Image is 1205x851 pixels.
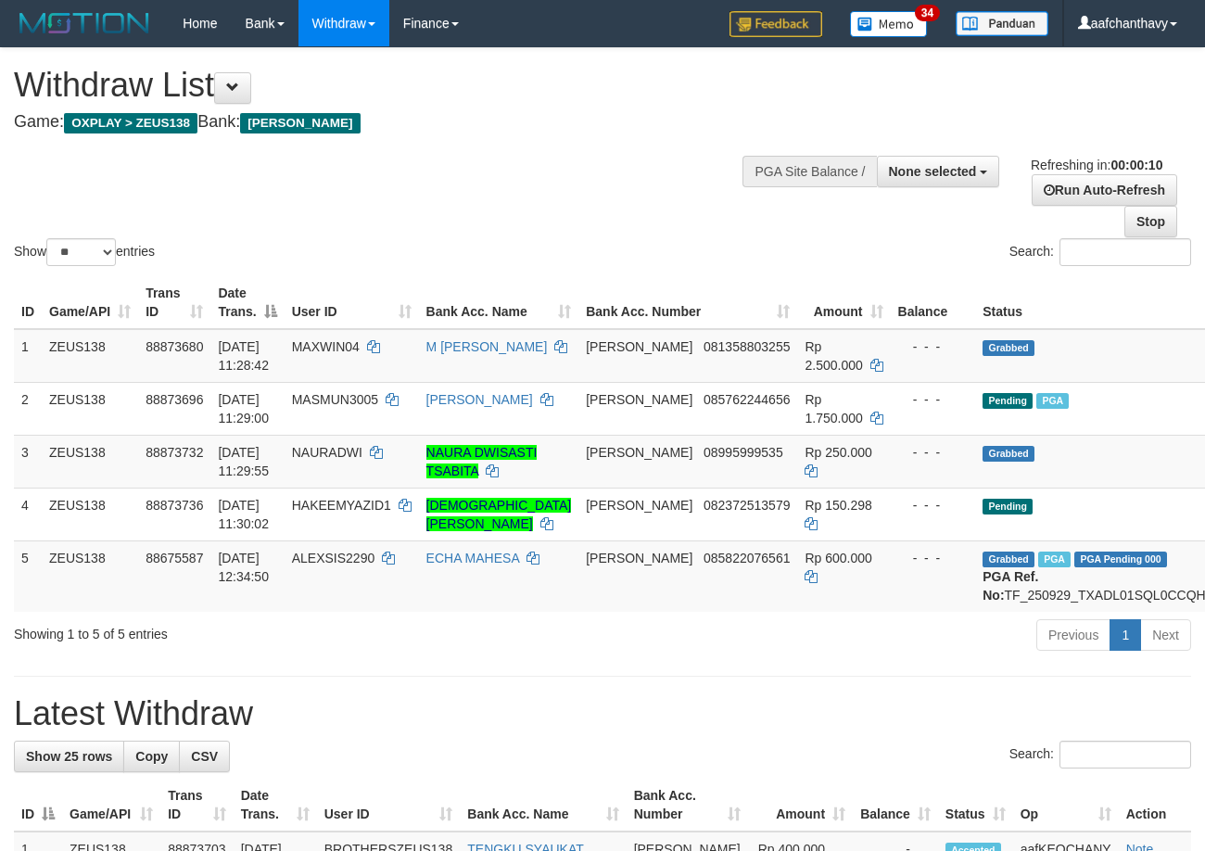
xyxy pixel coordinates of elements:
[1038,552,1071,567] span: Marked by aafpengsreynich
[704,498,790,513] span: Copy 082372513579 to clipboard
[64,113,197,133] span: OXPLAY > ZEUS138
[797,276,890,329] th: Amount: activate to sort column ascending
[877,156,1000,187] button: None selected
[240,113,360,133] span: [PERSON_NAME]
[627,779,748,832] th: Bank Acc. Number: activate to sort column ascending
[426,339,548,354] a: M [PERSON_NAME]
[983,446,1034,462] span: Grabbed
[46,238,116,266] select: Showentries
[146,392,203,407] span: 88873696
[889,164,977,179] span: None selected
[1036,393,1069,409] span: Marked by aafanarl
[179,741,230,772] a: CSV
[805,551,871,565] span: Rp 600.000
[218,445,269,478] span: [DATE] 11:29:55
[14,276,42,329] th: ID
[14,695,1191,732] h1: Latest Withdraw
[14,617,488,643] div: Showing 1 to 5 of 5 entries
[14,113,785,132] h4: Game: Bank:
[983,552,1034,567] span: Grabbed
[138,276,210,329] th: Trans ID: activate to sort column ascending
[578,276,797,329] th: Bank Acc. Number: activate to sort column ascending
[983,499,1033,514] span: Pending
[146,551,203,565] span: 88675587
[123,741,180,772] a: Copy
[805,445,871,460] span: Rp 250.000
[234,779,317,832] th: Date Trans.: activate to sort column ascending
[898,443,969,462] div: - - -
[1110,158,1162,172] strong: 00:00:10
[218,498,269,531] span: [DATE] 11:30:02
[426,445,538,478] a: NAURA DWISASTI TSABITA
[853,779,938,832] th: Balance: activate to sort column ascending
[983,569,1038,603] b: PGA Ref. No:
[14,9,155,37] img: MOTION_logo.png
[586,339,692,354] span: [PERSON_NAME]
[14,382,42,435] td: 2
[426,498,572,531] a: [DEMOGRAPHIC_DATA][PERSON_NAME]
[956,11,1048,36] img: panduan.png
[983,340,1034,356] span: Grabbed
[586,392,692,407] span: [PERSON_NAME]
[898,337,969,356] div: - - -
[42,329,138,383] td: ZEUS138
[1140,619,1191,651] a: Next
[42,382,138,435] td: ZEUS138
[292,498,391,513] span: HAKEEMYAZID1
[805,498,871,513] span: Rp 150.298
[42,435,138,488] td: ZEUS138
[426,392,533,407] a: [PERSON_NAME]
[42,488,138,540] td: ZEUS138
[1059,238,1191,266] input: Search:
[898,496,969,514] div: - - -
[742,156,876,187] div: PGA Site Balance /
[586,445,692,460] span: [PERSON_NAME]
[14,741,124,772] a: Show 25 rows
[14,329,42,383] td: 1
[14,435,42,488] td: 3
[42,276,138,329] th: Game/API: activate to sort column ascending
[285,276,419,329] th: User ID: activate to sort column ascending
[1074,552,1167,567] span: PGA Pending
[1124,206,1177,237] a: Stop
[14,238,155,266] label: Show entries
[218,551,269,584] span: [DATE] 12:34:50
[14,540,42,612] td: 5
[898,390,969,409] div: - - -
[292,339,360,354] span: MAXWIN04
[586,498,692,513] span: [PERSON_NAME]
[983,393,1033,409] span: Pending
[938,779,1013,832] th: Status: activate to sort column ascending
[1009,238,1191,266] label: Search:
[850,11,928,37] img: Button%20Memo.svg
[317,779,461,832] th: User ID: activate to sort column ascending
[586,551,692,565] span: [PERSON_NAME]
[14,67,785,104] h1: Withdraw List
[146,498,203,513] span: 88873736
[704,551,790,565] span: Copy 085822076561 to clipboard
[292,392,378,407] span: MASMUN3005
[805,339,862,373] span: Rp 2.500.000
[218,339,269,373] span: [DATE] 11:28:42
[14,779,62,832] th: ID: activate to sort column descending
[1059,741,1191,768] input: Search:
[1119,779,1191,832] th: Action
[42,540,138,612] td: ZEUS138
[805,392,862,425] span: Rp 1.750.000
[1110,619,1141,651] a: 1
[191,749,218,764] span: CSV
[1036,619,1110,651] a: Previous
[292,445,362,460] span: NAURADWI
[146,339,203,354] span: 88873680
[704,392,790,407] span: Copy 085762244656 to clipboard
[419,276,579,329] th: Bank Acc. Name: activate to sort column ascending
[1013,779,1119,832] th: Op: activate to sort column ascending
[14,488,42,540] td: 4
[704,445,783,460] span: Copy 08995999535 to clipboard
[1009,741,1191,768] label: Search:
[704,339,790,354] span: Copy 081358803255 to clipboard
[292,551,375,565] span: ALEXSIS2290
[135,749,168,764] span: Copy
[1032,174,1177,206] a: Run Auto-Refresh
[146,445,203,460] span: 88873732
